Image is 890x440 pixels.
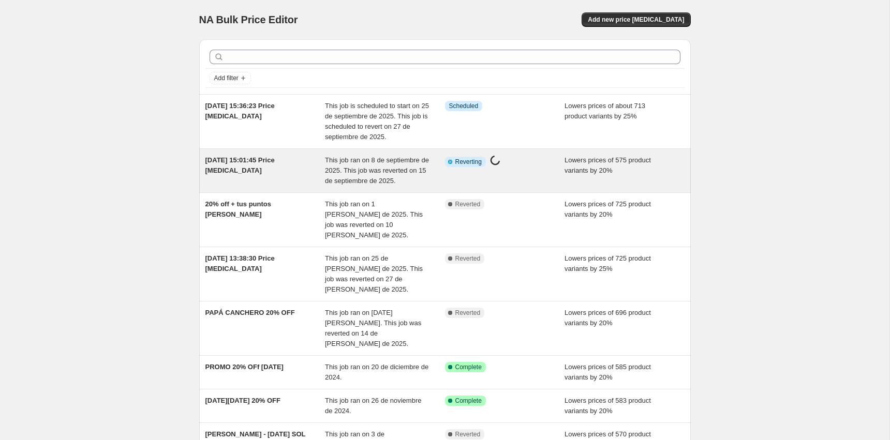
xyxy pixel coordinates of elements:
[588,16,684,24] span: Add new price [MEDICAL_DATA]
[325,102,429,141] span: This job is scheduled to start on 25 de septiembre de 2025. This job is scheduled to revert on 27...
[325,397,421,415] span: This job ran on 26 de noviembre de 2024.
[205,200,271,218] span: 20% off + tus puntos [PERSON_NAME]
[565,397,651,415] span: Lowers prices of 583 product variants by 20%
[205,102,275,120] span: [DATE] 15:36:23 Price [MEDICAL_DATA]
[455,200,481,208] span: Reverted
[565,363,651,381] span: Lowers prices of 585 product variants by 20%
[455,309,481,317] span: Reverted
[205,309,295,316] span: PAPÁ CANCHERO 20% OFF
[205,397,280,404] span: [DATE][DATE] 20% OFF
[565,254,651,272] span: Lowers prices of 725 product variants by 25%
[325,200,423,239] span: This job ran on 1 [PERSON_NAME] de 2025. This job was reverted on 10 [PERSON_NAME] de 2025.
[325,156,429,185] span: This job ran on 8 de septiembre de 2025. This job was reverted on 15 de septiembre de 2025.
[449,102,479,110] span: Scheduled
[455,254,481,263] span: Reverted
[455,430,481,438] span: Reverted
[565,200,651,218] span: Lowers prices of 725 product variants by 20%
[325,309,421,347] span: This job ran on [DATE][PERSON_NAME]. This job was reverted on 14 de [PERSON_NAME] de 2025.
[455,397,482,405] span: Complete
[210,72,251,84] button: Add filter
[565,309,651,327] span: Lowers prices of 696 product variants by 20%
[565,156,651,174] span: Lowers prices of 575 product variants by 20%
[205,254,275,272] span: [DATE] 13:38:30 Price [MEDICAL_DATA]
[205,156,275,174] span: [DATE] 15:01:45 Price [MEDICAL_DATA]
[205,363,284,371] span: PROMO 20% OFf [DATE]
[325,363,428,381] span: This job ran on 20 de diciembre de 2024.
[199,14,298,25] span: NA Bulk Price Editor
[455,363,482,371] span: Complete
[325,254,423,293] span: This job ran on 25 de [PERSON_NAME] de 2025. This job was reverted on 27 de [PERSON_NAME] de 2025.
[455,158,482,166] span: Reverting
[582,12,690,27] button: Add new price [MEDICAL_DATA]
[565,102,645,120] span: Lowers prices of about 713 product variants by 25%
[214,74,239,82] span: Add filter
